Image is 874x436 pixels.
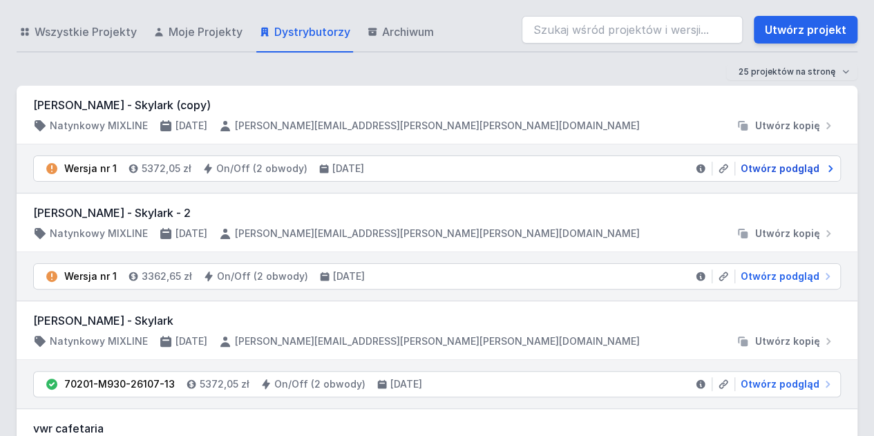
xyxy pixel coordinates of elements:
[151,12,245,53] a: Moje Projekty
[200,377,249,391] h4: 5372,05 zł
[741,377,819,391] span: Otwórz podgląd
[390,377,422,391] h4: [DATE]
[33,312,841,329] h3: [PERSON_NAME] - Skylark
[50,334,148,348] h4: Natynkowy MIXLINE
[33,205,841,221] h3: [PERSON_NAME] - Skylark - 2
[50,227,148,240] h4: Natynkowy MIXLINE
[333,269,365,283] h4: [DATE]
[274,377,365,391] h4: On/Off (2 obwody)
[256,12,353,53] a: Dystrybutorzy
[217,269,308,283] h4: On/Off (2 obwody)
[142,269,192,283] h4: 3362,65 zł
[274,23,350,40] span: Dystrybutorzy
[382,23,434,40] span: Archiwum
[754,16,857,44] a: Utwórz projekt
[755,334,820,348] span: Utwórz kopię
[735,377,835,391] a: Otwórz podgląd
[64,162,117,176] div: Wersja nr 1
[364,12,437,53] a: Archiwum
[730,334,841,348] button: Utwórz kopię
[175,227,207,240] h4: [DATE]
[169,23,243,40] span: Moje Projekty
[175,119,207,133] h4: [DATE]
[50,119,148,133] h4: Natynkowy MIXLINE
[142,162,191,176] h4: 5372,05 zł
[33,97,841,113] h3: [PERSON_NAME] - Skylark (copy)
[741,162,819,176] span: Otwórz podgląd
[741,269,819,283] span: Otwórz podgląd
[755,227,820,240] span: Utwórz kopię
[332,162,364,176] h4: [DATE]
[735,162,835,176] a: Otwórz podgląd
[17,12,140,53] a: Wszystkie Projekty
[35,23,137,40] span: Wszystkie Projekty
[64,269,117,283] div: Wersja nr 1
[216,162,307,176] h4: On/Off (2 obwody)
[64,377,175,391] div: 70201-M930-26107-13
[235,334,640,348] h4: [PERSON_NAME][EMAIL_ADDRESS][PERSON_NAME][PERSON_NAME][DOMAIN_NAME]
[235,119,640,133] h4: [PERSON_NAME][EMAIL_ADDRESS][PERSON_NAME][PERSON_NAME][DOMAIN_NAME]
[730,119,841,133] button: Utwórz kopię
[755,119,820,133] span: Utwórz kopię
[235,227,640,240] h4: [PERSON_NAME][EMAIL_ADDRESS][PERSON_NAME][PERSON_NAME][DOMAIN_NAME]
[522,16,743,44] input: Szukaj wśród projektów i wersji...
[175,334,207,348] h4: [DATE]
[735,269,835,283] a: Otwórz podgląd
[730,227,841,240] button: Utwórz kopię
